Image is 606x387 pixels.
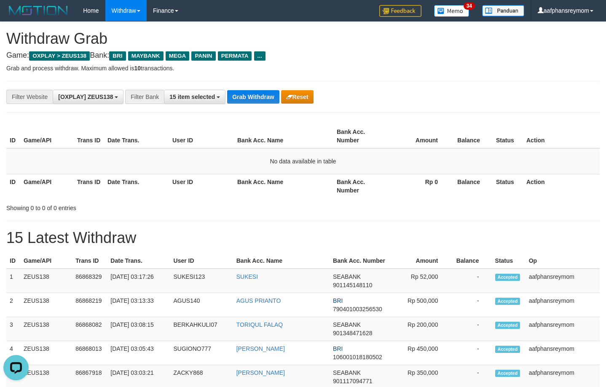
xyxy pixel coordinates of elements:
[526,253,600,269] th: Op
[29,51,90,61] span: OXPLAY > ZEUS138
[107,293,170,317] td: [DATE] 03:13:33
[333,369,361,376] span: SEABANK
[387,124,450,148] th: Amount
[218,51,252,61] span: PERMATA
[493,124,523,148] th: Status
[523,174,600,198] th: Action
[20,293,72,317] td: ZEUS138
[389,341,450,365] td: Rp 450,000
[107,253,170,269] th: Date Trans.
[450,253,491,269] th: Balance
[333,345,343,352] span: BRI
[191,51,215,61] span: PANIN
[74,174,104,198] th: Trans ID
[6,174,20,198] th: ID
[227,90,279,104] button: Grab Withdraw
[6,124,20,148] th: ID
[170,253,233,269] th: User ID
[333,282,372,288] span: Copy 901145148110 to clipboard
[526,317,600,341] td: aafphansreymom
[20,317,72,341] td: ZEUS138
[6,90,53,104] div: Filter Website
[169,174,234,198] th: User ID
[330,253,389,269] th: Bank Acc. Number
[526,269,600,293] td: aafphansreymom
[170,293,233,317] td: AGUS140
[6,64,600,72] p: Grab and process withdraw. Maximum allowed is transactions.
[58,93,113,100] span: [OXPLAY] ZEUS138
[495,370,520,377] span: Accepted
[495,322,520,329] span: Accepted
[6,200,246,212] div: Showing 0 to 0 of 0 entries
[6,148,600,174] td: No data available in table
[450,174,493,198] th: Balance
[450,317,491,341] td: -
[6,253,20,269] th: ID
[526,341,600,365] td: aafphansreymom
[20,174,74,198] th: Game/API
[72,269,107,293] td: 86868329
[254,51,265,61] span: ...
[236,321,283,328] a: TORIQUL FALAQ
[166,51,190,61] span: MEGA
[236,345,285,352] a: [PERSON_NAME]
[170,341,233,365] td: SUGIONO777
[20,124,74,148] th: Game/API
[109,51,126,61] span: BRI
[434,5,469,17] img: Button%20Memo.svg
[6,230,600,246] h1: 15 Latest Withdraw
[72,293,107,317] td: 86868219
[72,341,107,365] td: 86868013
[389,269,450,293] td: Rp 52,000
[495,298,520,305] span: Accepted
[333,273,361,280] span: SEABANK
[495,346,520,353] span: Accepted
[482,5,524,16] img: panduan.png
[107,317,170,341] td: [DATE] 03:08:15
[169,93,215,100] span: 15 item selected
[387,174,450,198] th: Rp 0
[6,4,70,17] img: MOTION_logo.png
[389,317,450,341] td: Rp 200,000
[333,354,382,360] span: Copy 106001018180502 to clipboard
[3,3,29,29] button: Open LiveChat chat widget
[281,90,314,104] button: Reset
[107,269,170,293] td: [DATE] 03:17:26
[128,51,164,61] span: MAYBANK
[72,317,107,341] td: 86868082
[450,293,491,317] td: -
[495,274,520,281] span: Accepted
[20,269,72,293] td: ZEUS138
[104,124,169,148] th: Date Trans.
[233,253,330,269] th: Bank Acc. Name
[450,124,493,148] th: Balance
[333,174,387,198] th: Bank Acc. Number
[236,297,281,304] a: AGUS PRIANTO
[333,378,372,384] span: Copy 901117094771 to clipboard
[104,174,169,198] th: Date Trans.
[333,124,387,148] th: Bank Acc. Number
[234,124,333,148] th: Bank Acc. Name
[6,341,20,365] td: 4
[236,369,285,376] a: [PERSON_NAME]
[333,330,372,336] span: Copy 901348471628 to clipboard
[389,253,450,269] th: Amount
[526,293,600,317] td: aafphansreymom
[523,124,600,148] th: Action
[6,30,600,47] h1: Withdraw Grab
[389,293,450,317] td: Rp 500,000
[72,253,107,269] th: Trans ID
[20,253,72,269] th: Game/API
[234,174,333,198] th: Bank Acc. Name
[6,317,20,341] td: 3
[6,269,20,293] td: 1
[169,124,234,148] th: User ID
[6,293,20,317] td: 2
[492,253,526,269] th: Status
[74,124,104,148] th: Trans ID
[134,65,141,72] strong: 10
[125,90,164,104] div: Filter Bank
[107,341,170,365] td: [DATE] 03:05:43
[53,90,123,104] button: [OXPLAY] ZEUS138
[464,2,475,10] span: 34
